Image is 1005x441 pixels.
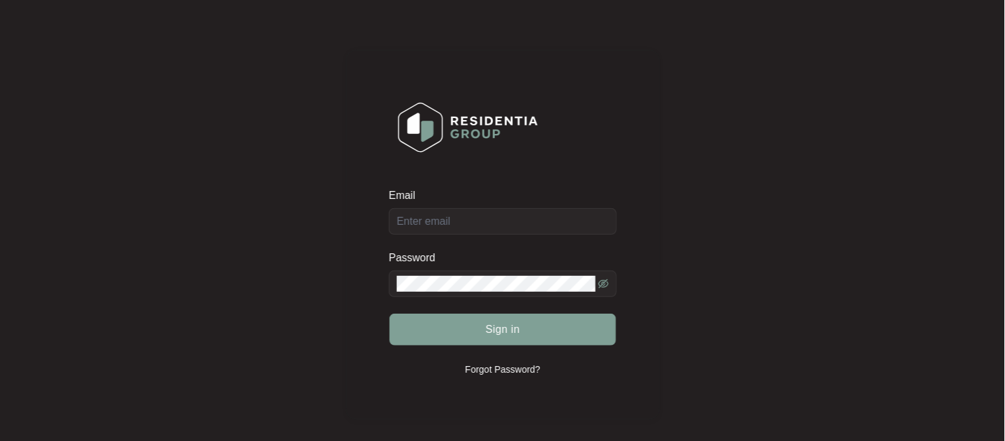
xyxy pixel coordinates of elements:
[389,208,617,235] input: Email
[486,322,520,338] span: Sign in
[465,363,541,376] p: Forgot Password?
[598,279,609,289] span: eye-invisible
[397,276,596,292] input: Password
[389,189,425,202] label: Email
[389,251,445,265] label: Password
[390,94,547,161] img: Login Logo
[390,314,616,346] button: Sign in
